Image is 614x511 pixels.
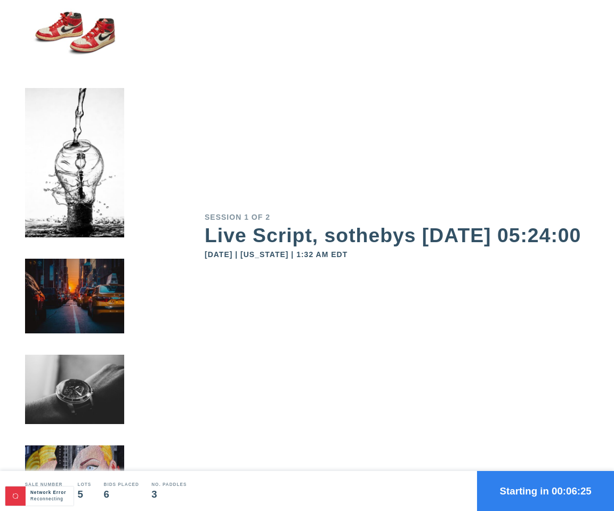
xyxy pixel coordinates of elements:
div: Network Error [30,490,69,496]
img: small [25,356,125,447]
div: No. Paddles [151,483,187,487]
div: 5 [77,490,91,500]
div: [DATE] | [US_STATE] | 1:32 AM EDT [205,251,589,258]
div: Bids Placed [104,483,139,487]
div: Session 1 of 2 [205,213,589,221]
div: Live Script, sothebys [DATE] 05:24:00 [205,226,589,245]
div: Lots [77,483,91,487]
div: 3 [151,490,187,500]
button: Starting in 00:06:25 [477,471,614,511]
img: small [25,260,125,356]
div: Reconnecting [30,496,69,502]
img: small [25,2,125,90]
img: small [25,90,125,260]
div: Sale number [25,483,66,487]
div: 6 [104,490,139,500]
